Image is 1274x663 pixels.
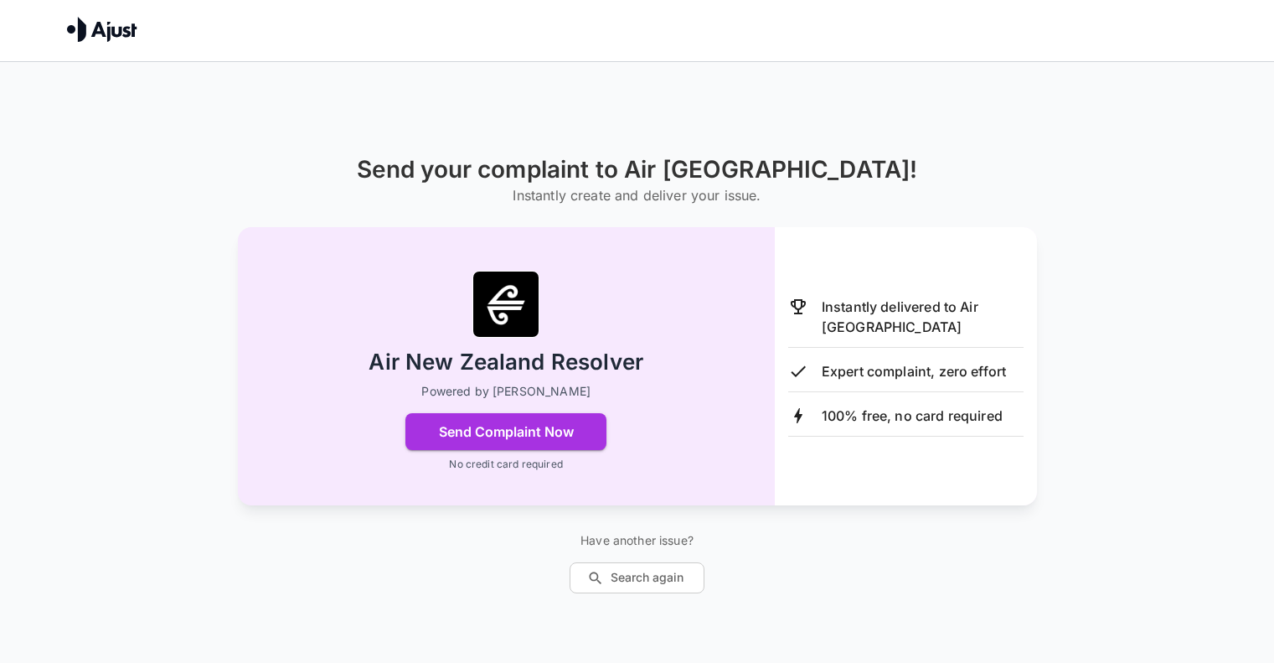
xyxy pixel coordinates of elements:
button: Send Complaint Now [405,413,606,450]
p: No credit card required [449,457,562,472]
p: Expert complaint, zero effort [822,361,1006,381]
img: Ajust [67,17,137,42]
h1: Send your complaint to Air [GEOGRAPHIC_DATA]! [357,156,918,184]
p: 100% free, no card required [822,406,1003,426]
h6: Instantly create and deliver your issue. [357,184,918,207]
p: Instantly delivered to Air [GEOGRAPHIC_DATA] [822,297,1024,337]
img: Air New Zealand [472,271,539,338]
h2: Air New Zealand Resolver [369,348,643,377]
p: Powered by [PERSON_NAME] [421,383,591,400]
p: Have another issue? [570,532,704,549]
button: Search again [570,562,704,593]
